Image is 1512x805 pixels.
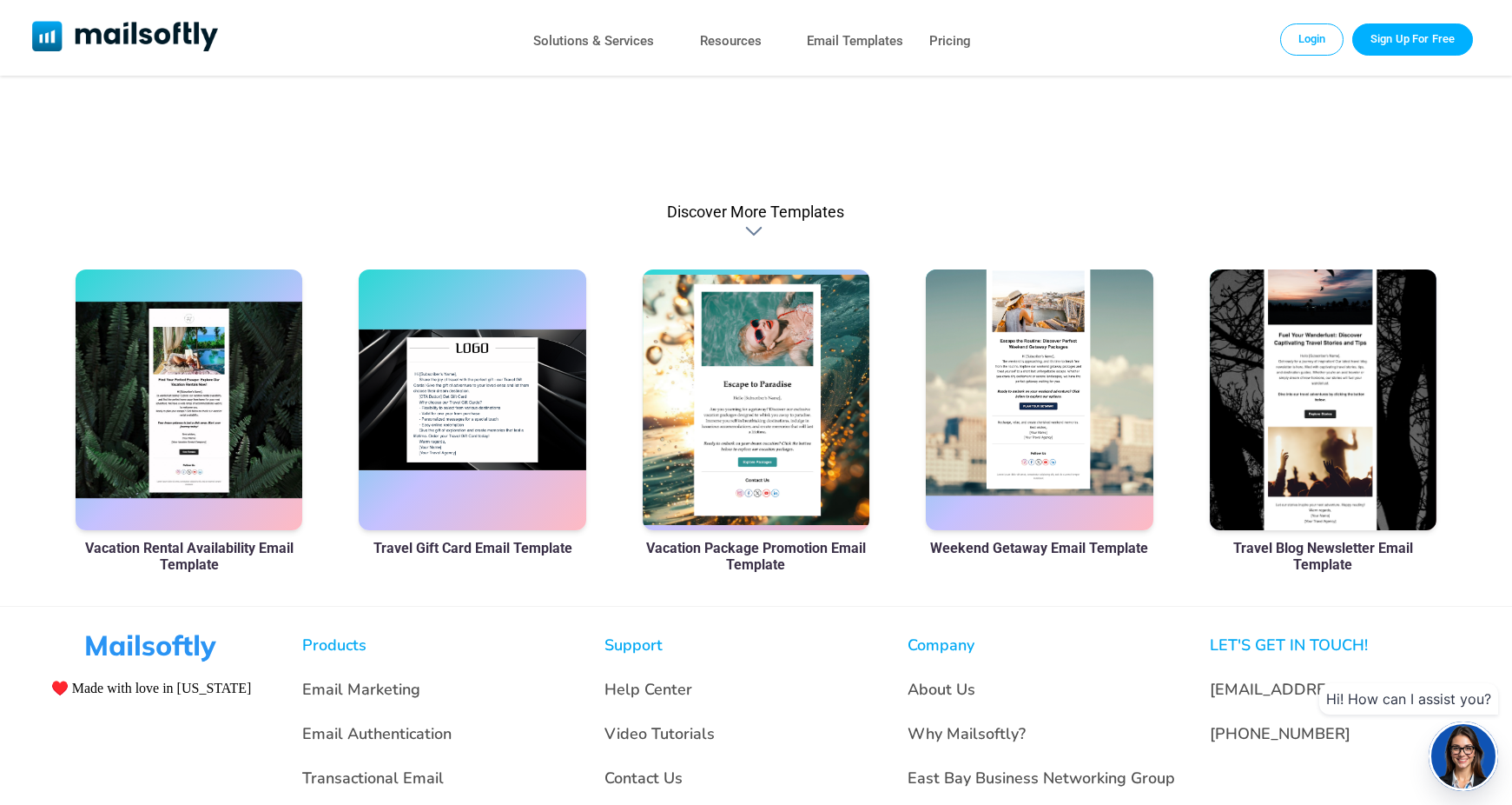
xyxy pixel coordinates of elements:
[76,540,302,573] a: Vacation Rental Availability Email Template
[908,768,1175,788] a: East Bay Business Networking Group
[604,723,715,744] a: Video Tutorials
[373,540,572,556] a: Travel Gift Card Email Template
[1319,683,1498,715] div: Hi! How can I assist you?
[1210,723,1350,744] a: [PHONE_NUMBER]
[745,223,766,240] div: Discover More Templates
[908,723,1026,744] a: Why Mailsoftly?
[1352,23,1473,55] a: Trial
[1210,540,1436,573] a: Travel Blog Newsletter Email Template
[643,540,869,573] a: Vacation Package Promotion Email Template
[302,723,452,744] a: Email Authentication
[533,29,654,54] a: Solutions & Services
[908,679,975,700] a: About Us
[604,679,692,700] a: Help Center
[929,29,971,54] a: Pricing
[302,768,444,788] a: Transactional Email
[667,203,844,221] div: Discover More Templates
[32,21,219,55] a: Mailsoftly
[302,679,420,700] a: Email Marketing
[700,29,762,54] a: Resources
[807,29,903,54] a: Email Templates
[1210,679,1480,700] a: [EMAIL_ADDRESS][DOMAIN_NAME]
[930,540,1148,556] a: Weekend Getaway Email Template
[51,680,252,696] span: ♥️ Made with love in [US_STATE]
[604,768,683,788] a: Contact Us
[1280,23,1344,55] a: Login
